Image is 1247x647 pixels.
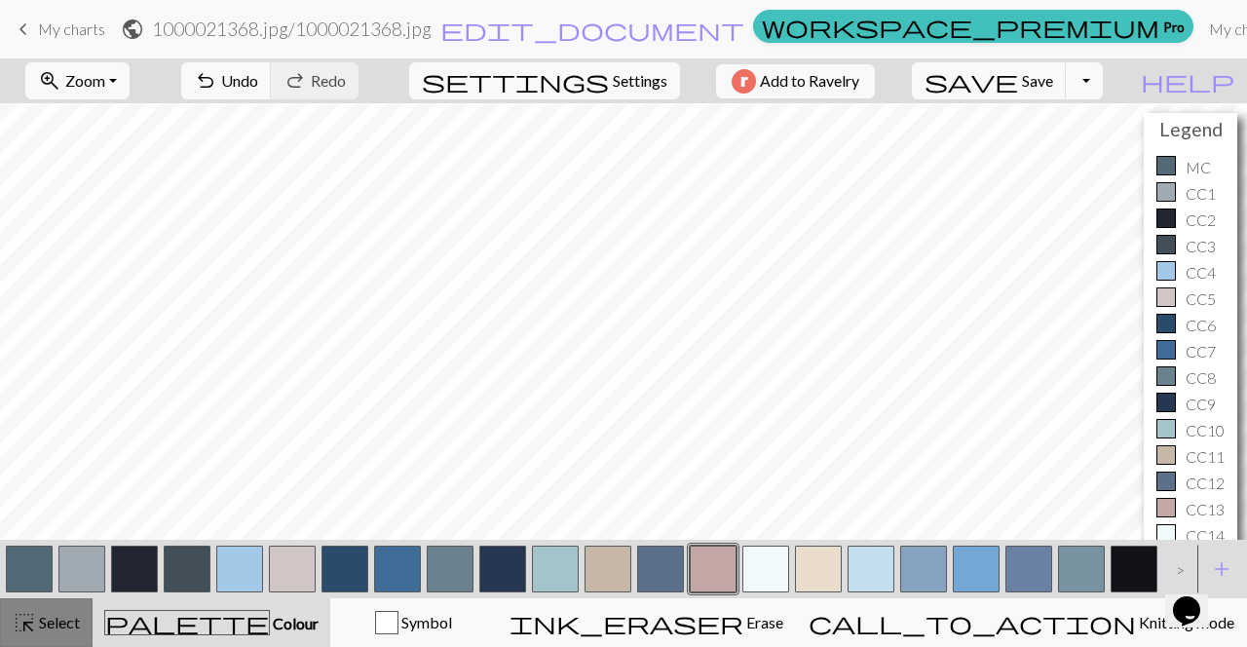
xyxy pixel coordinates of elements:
[181,62,272,99] button: Undo
[270,614,319,632] span: Colour
[13,609,36,636] span: highlight_alt
[1186,472,1225,495] p: CC12
[25,62,130,99] button: Zoom
[1186,498,1225,521] p: CC13
[912,62,1067,99] button: Save
[1149,118,1232,140] h4: Legend
[221,71,258,90] span: Undo
[762,13,1159,40] span: workspace_premium
[1186,235,1216,258] p: CC3
[760,69,859,94] span: Add to Ravelry
[1186,393,1216,416] p: CC9
[1186,445,1225,469] p: CC11
[510,609,743,636] span: ink_eraser
[497,598,796,647] button: Erase
[38,19,105,38] span: My charts
[398,613,452,631] span: Symbol
[36,613,80,631] span: Select
[1186,287,1216,311] p: CC5
[93,598,330,647] button: Colour
[440,16,744,43] span: edit_document
[809,609,1136,636] span: call_to_action
[1186,419,1225,442] p: CC10
[12,16,35,43] span: keyboard_arrow_left
[1186,209,1216,232] p: CC2
[1160,543,1191,595] div: >
[330,598,497,647] button: Symbol
[732,69,756,94] img: Ravelry
[796,598,1247,647] button: Knitting mode
[194,67,217,95] span: undo
[1165,569,1228,628] iframe: chat widget
[1186,182,1216,206] p: CC1
[1186,340,1216,363] p: CC7
[105,609,269,636] span: palette
[753,10,1193,43] a: Pro
[1186,524,1225,548] p: CC14
[152,18,432,40] h2: 1000021368.jpg / 1000021368.jpg
[121,16,144,43] span: public
[613,69,667,93] span: Settings
[925,67,1018,95] span: save
[38,67,61,95] span: zoom_in
[1186,314,1216,337] p: CC6
[409,62,680,99] button: SettingsSettings
[1186,261,1216,285] p: CC4
[1022,71,1053,90] span: Save
[12,13,105,46] a: My charts
[1186,366,1216,390] p: CC8
[716,64,875,98] button: Add to Ravelry
[1136,613,1234,631] span: Knitting mode
[422,67,609,95] span: settings
[65,71,105,90] span: Zoom
[743,613,783,631] span: Erase
[422,69,609,93] i: Settings
[1141,67,1234,95] span: help
[1186,156,1211,179] p: MC
[1210,555,1233,583] span: add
